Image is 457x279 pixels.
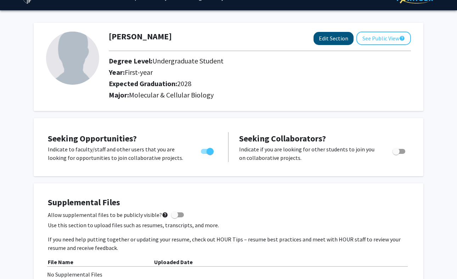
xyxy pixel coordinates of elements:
[109,79,371,88] h2: Expected Graduation:
[154,258,193,266] b: Uploaded Date
[198,145,218,156] div: Toggle
[48,258,73,266] b: File Name
[5,247,30,274] iframe: Chat
[46,32,99,85] img: Profile Picture
[152,56,224,65] span: Undergraduate Student
[239,145,379,162] p: Indicate if you are looking for other students to join you on collaborative projects.
[177,79,191,88] span: 2028
[109,32,172,42] h1: [PERSON_NAME]
[48,145,187,162] p: Indicate to faculty/staff and other users that you are looking for opportunities to join collabor...
[47,270,410,279] div: No Supplemental Files
[162,211,168,219] mat-icon: help
[48,211,168,219] span: Allow supplemental files to be publicly visible?
[109,57,371,65] h2: Degree Level:
[129,90,214,99] span: Molecular & Cellular Biology
[109,68,371,77] h2: Year:
[239,133,326,144] span: Seeking Collaborators?
[390,145,409,156] div: Toggle
[314,32,354,45] button: Edit Section
[109,91,411,99] h2: Major:
[356,32,411,45] button: See Public View
[48,221,409,229] p: Use this section to upload files such as resumes, transcripts, and more.
[48,235,409,252] p: If you need help putting together or updating your resume, check out HOUR Tips – resume best prac...
[48,133,137,144] span: Seeking Opportunities?
[125,68,153,77] span: First-year
[48,197,409,208] h4: Supplemental Files
[399,34,405,43] mat-icon: help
